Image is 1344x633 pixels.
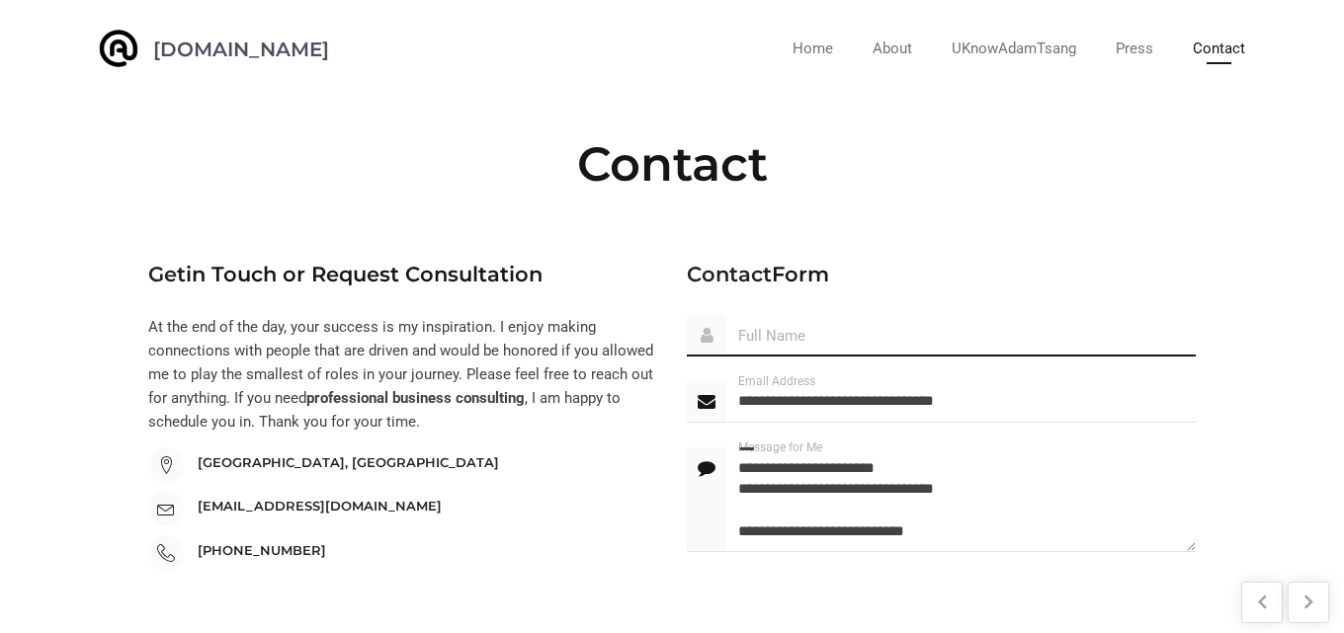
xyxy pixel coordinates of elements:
h3: Get [148,259,657,290]
a: Contact [1193,34,1245,64]
img: image [99,29,138,68]
strong: professional business consulting [306,389,525,407]
h5: [PHONE_NUMBER] [198,541,647,561]
label: Email Address [738,369,815,393]
span: in Touch or Request Consultation [186,262,543,286]
a: UKnowAdamTsang [952,34,1076,64]
a: About [873,34,912,64]
label: Message for Me [738,435,822,459]
span: Form [772,262,829,286]
a: Press [1116,34,1153,64]
h3: Contact [687,259,1196,290]
h5: [GEOGRAPHIC_DATA], [GEOGRAPHIC_DATA] [198,453,647,473]
h5: [EMAIL_ADDRESS][DOMAIN_NAME] [198,497,647,516]
a: [DOMAIN_NAME] [153,40,329,59]
a: Home [793,34,833,64]
h2: Contact [148,128,1196,199]
p: At the end of the day, your success is my inspiration. I enjoy making connections with people tha... [148,315,657,434]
